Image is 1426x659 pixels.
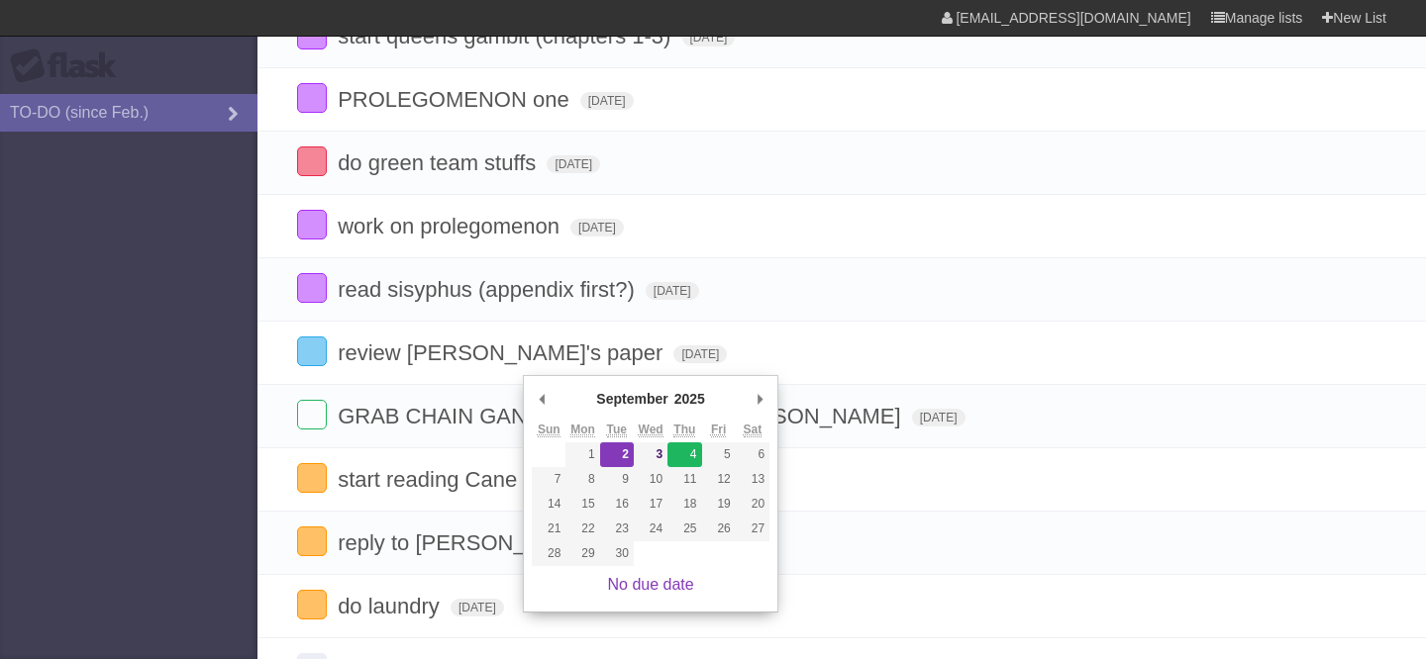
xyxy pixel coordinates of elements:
[297,273,327,303] label: Done
[608,576,694,593] a: No due date
[297,83,327,113] label: Done
[634,467,667,492] button: 10
[667,517,701,541] button: 25
[338,214,564,238] span: work on prolegomenon
[634,492,667,517] button: 17
[736,492,769,517] button: 20
[10,48,129,84] div: Flask
[634,517,667,541] button: 24
[532,517,565,541] button: 21
[297,210,327,239] label: Done
[736,517,769,541] button: 27
[736,467,769,492] button: 13
[338,277,640,302] span: read sisyphus (appendix first?)
[736,442,769,467] button: 6
[565,541,599,566] button: 29
[673,345,727,363] span: [DATE]
[593,384,670,414] div: September
[646,282,699,300] span: [DATE]
[634,442,667,467] button: 3
[451,599,504,616] span: [DATE]
[750,384,769,414] button: Next Month
[338,87,574,112] span: PROLEGOMENON one
[912,409,966,426] span: [DATE]
[600,541,634,566] button: 30
[297,336,327,366] label: Done
[338,340,667,365] span: review [PERSON_NAME]'s paper
[744,423,763,437] abbr: Saturday
[297,463,327,493] label: Done
[702,492,736,517] button: 19
[702,517,736,541] button: 26
[667,492,701,517] button: 18
[600,517,634,541] button: 23
[297,146,327,176] label: Done
[538,423,560,437] abbr: Sunday
[711,423,726,437] abbr: Friday
[607,423,627,437] abbr: Tuesday
[532,541,565,566] button: 28
[547,155,600,173] span: [DATE]
[580,92,634,110] span: [DATE]
[702,467,736,492] button: 12
[532,384,552,414] button: Previous Month
[338,594,445,618] span: do laundry
[565,492,599,517] button: 15
[297,400,327,429] label: Done
[667,467,701,492] button: 11
[682,29,736,47] span: [DATE]
[600,467,634,492] button: 9
[570,423,595,437] abbr: Monday
[565,467,599,492] button: 8
[671,384,708,414] div: 2025
[565,442,599,467] button: 1
[532,467,565,492] button: 7
[600,442,634,467] button: 2
[565,517,599,541] button: 22
[297,590,327,619] label: Done
[338,404,905,428] span: GRAB CHAIN GANG ALL STARS FOR [PERSON_NAME]
[297,526,327,556] label: Done
[639,423,663,437] abbr: Wednesday
[570,219,624,236] span: [DATE]
[600,492,634,517] button: 16
[338,467,692,492] span: start reading Cane (about 20 pages)
[673,423,695,437] abbr: Thursday
[338,150,541,175] span: do green team stuffs
[532,492,565,517] button: 14
[667,442,701,467] button: 4
[338,530,599,555] span: reply to [PERSON_NAME]
[702,442,736,467] button: 5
